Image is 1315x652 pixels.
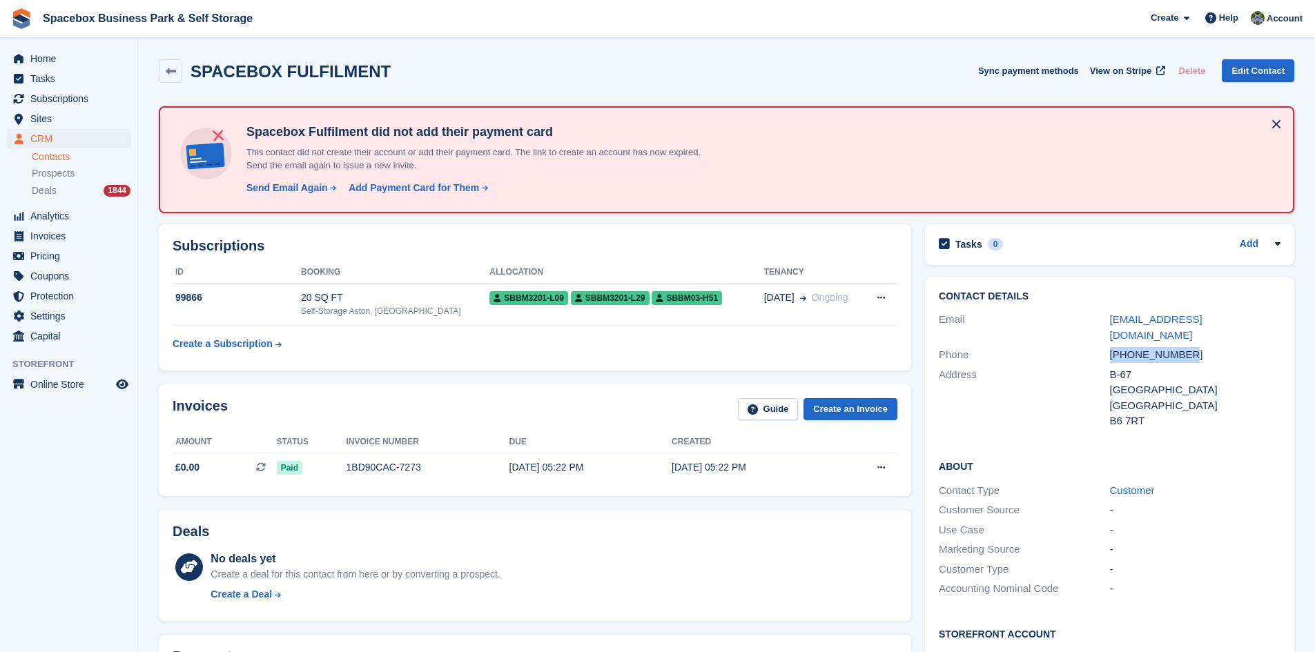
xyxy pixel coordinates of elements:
div: Contact Type [939,483,1109,499]
h2: Deals [173,524,209,540]
span: CRM [30,129,113,148]
span: Sites [30,109,113,128]
span: Online Store [30,375,113,394]
h2: SPACEBOX FULFILMENT [191,62,391,81]
span: SBBM3201-L29 [571,291,650,305]
a: Create a Deal [211,587,500,602]
a: Deals 1844 [32,184,130,198]
div: [PHONE_NUMBER] [1110,347,1280,363]
div: - [1110,581,1280,597]
img: stora-icon-8386f47178a22dfd0bd8f6a31ec36ba5ce8667c1dd55bd0f319d3a0aa187defe.svg [11,8,32,29]
a: menu [7,49,130,68]
h2: Contact Details [939,291,1280,302]
th: Due [509,431,672,453]
a: [EMAIL_ADDRESS][DOMAIN_NAME] [1110,313,1202,341]
span: Storefront [12,357,137,371]
img: sahil [1251,11,1265,25]
div: Customer Type [939,562,1109,577]
a: Add [1240,237,1258,253]
a: Guide [738,398,799,421]
div: [DATE] 05:22 PM [672,460,834,475]
div: - [1110,522,1280,538]
span: [DATE] [764,290,795,305]
span: Settings [30,306,113,326]
button: Delete [1173,59,1211,82]
div: Use Case [939,522,1109,538]
h2: About [939,459,1280,473]
span: Prospects [32,167,75,180]
div: Create a Deal [211,587,272,602]
span: Capital [30,326,113,346]
a: menu [7,206,130,226]
th: Allocation [489,261,763,284]
span: Protection [30,286,113,306]
th: Tenancy [764,261,864,284]
div: 0 [988,238,1004,250]
span: Analytics [30,206,113,226]
h2: Invoices [173,398,228,421]
div: Create a deal for this contact from here or by converting a prospect. [211,567,500,582]
a: Contacts [32,150,130,164]
span: Subscriptions [30,89,113,108]
div: 99866 [173,290,301,305]
span: £0.00 [175,460,199,475]
a: Create a Subscription [173,331,282,357]
span: Tasks [30,69,113,88]
a: Add Payment Card for Them [343,181,489,195]
span: Create [1151,11,1178,25]
span: Pricing [30,246,113,266]
span: View on Stripe [1090,64,1151,78]
th: Status [277,431,347,453]
div: 1BD90CAC-7273 [347,460,509,475]
div: No deals yet [211,551,500,567]
a: menu [7,69,130,88]
div: Customer Source [939,502,1109,518]
a: menu [7,109,130,128]
img: no-card-linked-e7822e413c904bf8b177c4d89f31251c4716f9871600ec3ca5bfc59e148c83f4.svg [177,124,235,183]
div: [GEOGRAPHIC_DATA] [1110,398,1280,414]
span: SBBM3201-L09 [489,291,568,305]
a: menu [7,89,130,108]
span: Invoices [30,226,113,246]
a: Preview store [114,376,130,393]
th: Created [672,431,834,453]
a: menu [7,375,130,394]
a: Create an Invoice [803,398,897,421]
div: 1844 [104,185,130,197]
span: Help [1219,11,1238,25]
a: Prospects [32,166,130,181]
h2: Subscriptions [173,238,897,254]
div: Phone [939,347,1109,363]
span: Coupons [30,266,113,286]
div: Accounting Nominal Code [939,581,1109,597]
a: menu [7,266,130,286]
button: Sync payment methods [978,59,1079,82]
a: menu [7,129,130,148]
a: View on Stripe [1084,59,1168,82]
h2: Tasks [955,238,982,250]
p: This contact did not create their account or add their payment card. The link to create an accoun... [241,146,724,172]
span: Paid [277,461,302,475]
div: - [1110,562,1280,577]
a: Spacebox Business Park & Self Storage [37,7,258,30]
th: Invoice number [347,431,509,453]
div: 20 SQ FT [301,290,489,305]
a: menu [7,226,130,246]
div: Add Payment Card for Them [349,181,479,195]
th: Booking [301,261,489,284]
div: Address [939,367,1109,429]
a: menu [7,286,130,306]
span: Account [1267,12,1303,26]
th: ID [173,261,301,284]
h4: Spacebox Fulfilment did not add their payment card [241,124,724,140]
div: B6 7RT [1110,413,1280,429]
div: Marketing Source [939,542,1109,557]
div: [DATE] 05:22 PM [509,460,672,475]
div: B-67 [1110,367,1280,383]
a: Edit Contact [1222,59,1294,82]
a: menu [7,306,130,326]
div: - [1110,502,1280,518]
th: Amount [173,431,277,453]
a: menu [7,326,130,346]
div: Create a Subscription [173,337,273,351]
